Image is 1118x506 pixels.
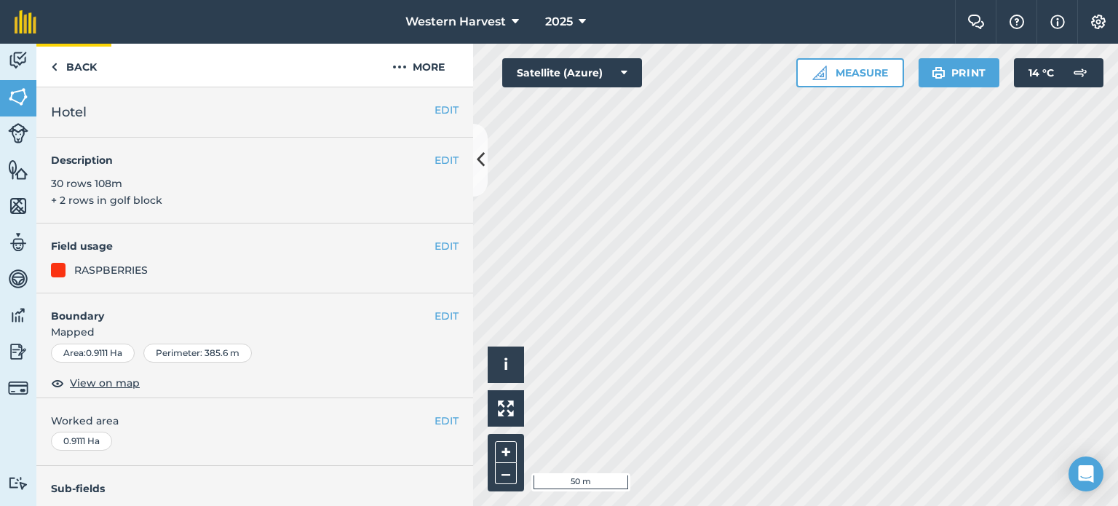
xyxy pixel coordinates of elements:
[51,413,459,429] span: Worked area
[8,268,28,290] img: svg+xml;base64,PD94bWwgdmVyc2lvbj0iMS4wIiBlbmNvZGluZz0idXRmLTgiPz4KPCEtLSBHZW5lcmF0b3I6IEFkb2JlIE...
[435,238,459,254] button: EDIT
[36,481,473,497] h4: Sub-fields
[8,123,28,143] img: svg+xml;base64,PD94bWwgdmVyc2lvbj0iMS4wIiBlbmNvZGluZz0idXRmLTgiPz4KPCEtLSBHZW5lcmF0b3I6IEFkb2JlIE...
[435,308,459,324] button: EDIT
[502,58,642,87] button: Satellite (Azure)
[51,374,64,392] img: svg+xml;base64,PHN2ZyB4bWxucz0iaHR0cDovL3d3dy53My5vcmcvMjAwMC9zdmciIHdpZHRoPSIxOCIgaGVpZ2h0PSIyNC...
[392,58,407,76] img: svg+xml;base64,PHN2ZyB4bWxucz0iaHR0cDovL3d3dy53My5vcmcvMjAwMC9zdmciIHdpZHRoPSIyMCIgaGVpZ2h0PSIyNC...
[364,44,473,87] button: More
[51,374,140,392] button: View on map
[504,355,508,373] span: i
[51,344,135,363] div: Area : 0.9111 Ha
[498,400,514,416] img: Four arrows, one pointing top left, one top right, one bottom right and the last bottom left
[15,10,36,33] img: fieldmargin Logo
[51,102,87,122] span: Hotel
[812,66,827,80] img: Ruler icon
[36,44,111,87] a: Back
[8,159,28,181] img: svg+xml;base64,PHN2ZyB4bWxucz0iaHR0cDovL3d3dy53My5vcmcvMjAwMC9zdmciIHdpZHRoPSI1NiIgaGVpZ2h0PSI2MC...
[967,15,985,29] img: Two speech bubbles overlapping with the left bubble in the forefront
[74,262,148,278] div: RASPBERRIES
[51,432,112,451] div: 0.9111 Ha
[51,152,459,168] h4: Description
[8,378,28,398] img: svg+xml;base64,PD94bWwgdmVyc2lvbj0iMS4wIiBlbmNvZGluZz0idXRmLTgiPz4KPCEtLSBHZW5lcmF0b3I6IEFkb2JlIE...
[8,50,28,71] img: svg+xml;base64,PD94bWwgdmVyc2lvbj0iMS4wIiBlbmNvZGluZz0idXRmLTgiPz4KPCEtLSBHZW5lcmF0b3I6IEFkb2JlIE...
[495,441,517,463] button: +
[435,413,459,429] button: EDIT
[919,58,1000,87] button: Print
[435,102,459,118] button: EDIT
[488,347,524,383] button: i
[8,195,28,217] img: svg+xml;base64,PHN2ZyB4bWxucz0iaHR0cDovL3d3dy53My5vcmcvMjAwMC9zdmciIHdpZHRoPSI1NiIgaGVpZ2h0PSI2MC...
[51,238,435,254] h4: Field usage
[70,375,140,391] span: View on map
[8,304,28,326] img: svg+xml;base64,PD94bWwgdmVyc2lvbj0iMS4wIiBlbmNvZGluZz0idXRmLTgiPz4KPCEtLSBHZW5lcmF0b3I6IEFkb2JlIE...
[495,463,517,484] button: –
[435,152,459,168] button: EDIT
[1090,15,1107,29] img: A cog icon
[8,341,28,363] img: svg+xml;base64,PD94bWwgdmVyc2lvbj0iMS4wIiBlbmNvZGluZz0idXRmLTgiPz4KPCEtLSBHZW5lcmF0b3I6IEFkb2JlIE...
[36,293,435,324] h4: Boundary
[932,64,945,82] img: svg+xml;base64,PHN2ZyB4bWxucz0iaHR0cDovL3d3dy53My5vcmcvMjAwMC9zdmciIHdpZHRoPSIxOSIgaGVpZ2h0PSIyNC...
[8,476,28,490] img: svg+xml;base64,PD94bWwgdmVyc2lvbj0iMS4wIiBlbmNvZGluZz0idXRmLTgiPz4KPCEtLSBHZW5lcmF0b3I6IEFkb2JlIE...
[51,58,58,76] img: svg+xml;base64,PHN2ZyB4bWxucz0iaHR0cDovL3d3dy53My5vcmcvMjAwMC9zdmciIHdpZHRoPSI5IiBoZWlnaHQ9IjI0Ii...
[545,13,573,31] span: 2025
[1008,15,1026,29] img: A question mark icon
[1050,13,1065,31] img: svg+xml;base64,PHN2ZyB4bWxucz0iaHR0cDovL3d3dy53My5vcmcvMjAwMC9zdmciIHdpZHRoPSIxNyIgaGVpZ2h0PSIxNy...
[1066,58,1095,87] img: svg+xml;base64,PD94bWwgdmVyc2lvbj0iMS4wIiBlbmNvZGluZz0idXRmLTgiPz4KPCEtLSBHZW5lcmF0b3I6IEFkb2JlIE...
[8,232,28,253] img: svg+xml;base64,PD94bWwgdmVyc2lvbj0iMS4wIiBlbmNvZGluZz0idXRmLTgiPz4KPCEtLSBHZW5lcmF0b3I6IEFkb2JlIE...
[51,177,162,206] span: 30 rows 108m + 2 rows in golf block
[405,13,506,31] span: Western Harvest
[1028,58,1054,87] span: 14 ° C
[796,58,904,87] button: Measure
[1014,58,1103,87] button: 14 °C
[143,344,252,363] div: Perimeter : 385.6 m
[1069,456,1103,491] div: Open Intercom Messenger
[8,86,28,108] img: svg+xml;base64,PHN2ZyB4bWxucz0iaHR0cDovL3d3dy53My5vcmcvMjAwMC9zdmciIHdpZHRoPSI1NiIgaGVpZ2h0PSI2MC...
[36,324,473,340] span: Mapped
